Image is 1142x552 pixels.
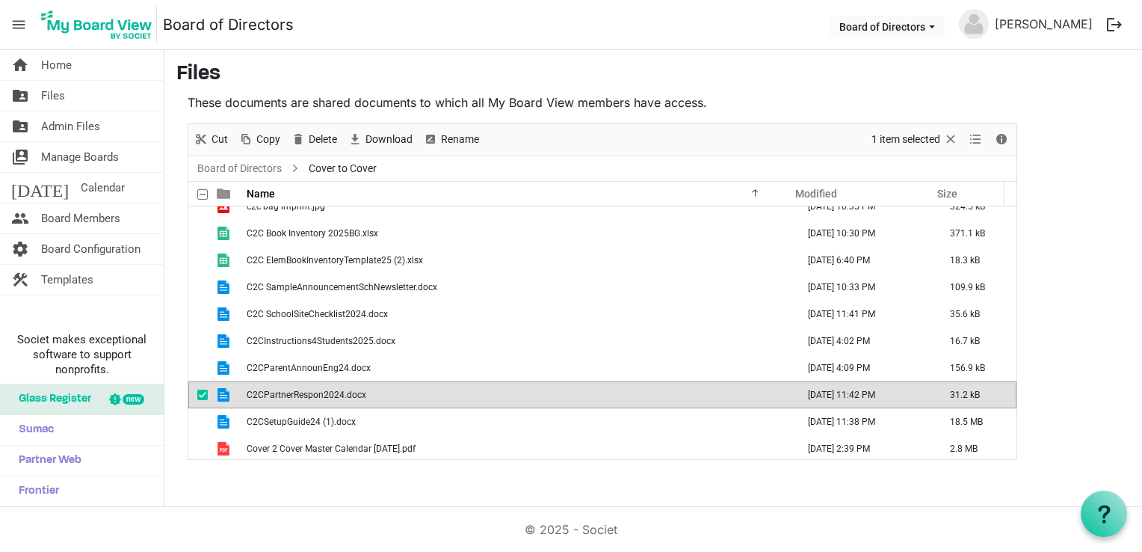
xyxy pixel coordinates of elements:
td: checkbox [188,274,208,301]
button: Cut [191,130,231,149]
span: Home [41,50,72,80]
span: folder_shared [11,111,29,141]
td: checkbox [188,247,208,274]
img: no-profile-picture.svg [959,9,989,39]
div: Clear selection [866,124,963,156]
span: Cut [210,130,229,149]
span: C2CPartnerRespon2024.docx [247,390,366,400]
td: checkbox [188,193,208,220]
span: Sumac [11,415,54,445]
div: Details [989,124,1014,156]
td: 156.9 kB is template cell column header Size [934,355,1016,381]
button: Download [345,130,416,149]
div: Cut [188,124,233,156]
span: Frontier [11,476,59,506]
td: April 30, 2025 4:02 PM column header Modified [792,328,934,355]
a: Board of Directors [194,159,285,178]
span: Calendar [81,173,125,203]
td: 16.7 kB is template cell column header Size [934,328,1016,355]
a: © 2025 - Societ [525,522,617,537]
span: switch_account [11,142,29,172]
button: View dropdownbutton [966,130,984,149]
td: C2CParentAnnounEng24.docx is template cell column header Name [242,355,792,381]
span: C2CSetupGuide24 (1).docx [247,417,356,427]
span: Board Members [41,203,120,233]
span: Download [364,130,414,149]
div: Download [342,124,418,156]
span: Size [937,188,957,200]
td: C2C SchoolSiteChecklist2024.docx is template cell column header Name [242,301,792,328]
td: checkbox [188,381,208,408]
span: Admin Files [41,111,100,141]
td: 35.6 kB is template cell column header Size [934,301,1016,328]
span: Name [247,188,275,200]
td: C2C Book Inventory 2025BG.xlsx is template cell column header Name [242,220,792,247]
div: View [963,124,989,156]
span: [DATE] [11,173,69,203]
a: [PERSON_NAME] [989,9,1099,39]
span: Rename [439,130,481,149]
span: Modified [795,188,837,200]
td: 2.8 MB is template cell column header Size [934,435,1016,462]
td: is template cell column header type [208,408,242,435]
span: people [11,203,29,233]
td: is template cell column header type [208,274,242,301]
td: May 05, 2025 6:40 PM column header Modified [792,247,934,274]
div: Copy [233,124,285,156]
span: C2C ElemBookInventoryTemplate25 (2).xlsx [247,255,423,266]
td: checkbox [188,301,208,328]
span: construction [11,265,29,295]
span: Files [41,81,65,111]
td: September 09, 2025 10:30 PM column header Modified [792,220,934,247]
span: menu [4,10,33,39]
img: My Board View Logo [37,6,157,43]
td: c2c bag imprint.jpg is template cell column header Name [242,193,792,220]
button: Delete [288,130,340,149]
p: These documents are shared documents to which all My Board View members have access. [188,93,1017,111]
td: is template cell column header type [208,435,242,462]
td: C2C ElemBookInventoryTemplate25 (2).xlsx is template cell column header Name [242,247,792,274]
span: Board Configuration [41,234,141,264]
td: checkbox [188,328,208,355]
td: 109.9 kB is template cell column header Size [934,274,1016,301]
td: is template cell column header type [208,247,242,274]
td: 18.3 kB is template cell column header Size [934,247,1016,274]
td: Cover 2 Cover Master Calendar May 2025.pdf is template cell column header Name [242,435,792,462]
td: September 09, 2025 10:33 PM column header Modified [792,274,934,301]
td: C2CInstructions4Students2025.docx is template cell column header Name [242,328,792,355]
div: new [123,394,144,405]
td: September 14, 2023 4:09 PM column header Modified [792,355,934,381]
td: is template cell column header type [208,193,242,220]
span: C2C Book Inventory 2025BG.xlsx [247,228,378,239]
a: Board of Directors [163,10,294,40]
span: folder_shared [11,81,29,111]
span: Glass Register [11,384,91,414]
span: settings [11,234,29,264]
div: Rename [418,124,484,156]
td: September 13, 2023 11:42 PM column header Modified [792,381,934,408]
button: Board of Directors dropdownbutton [830,16,945,37]
span: c2c bag imprint.jpg [247,201,325,212]
span: Societ makes exceptional software to support nonprofits. [7,332,157,377]
td: is template cell column header type [208,301,242,328]
span: Manage Boards [41,142,119,172]
a: My Board View Logo [37,6,163,43]
td: September 09, 2025 10:35 PM column header Modified [792,193,934,220]
span: Cover 2 Cover Master Calendar [DATE].pdf [247,444,416,454]
td: is template cell column header type [208,355,242,381]
td: is template cell column header type [208,220,242,247]
div: Delete [285,124,342,156]
td: is template cell column header type [208,381,242,408]
td: checkbox [188,355,208,381]
h3: Files [176,62,1130,88]
span: Delete [307,130,339,149]
span: Templates [41,265,93,295]
span: C2C SampleAnnouncementSchNewsletter.docx [247,282,437,292]
td: September 13, 2023 11:41 PM column header Modified [792,301,934,328]
td: 371.1 kB is template cell column header Size [934,220,1016,247]
td: checkbox [188,220,208,247]
td: 31.2 kB is template cell column header Size [934,381,1016,408]
button: Rename [421,130,482,149]
span: 1 item selected [870,130,942,149]
span: Cover to Cover [306,159,380,178]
